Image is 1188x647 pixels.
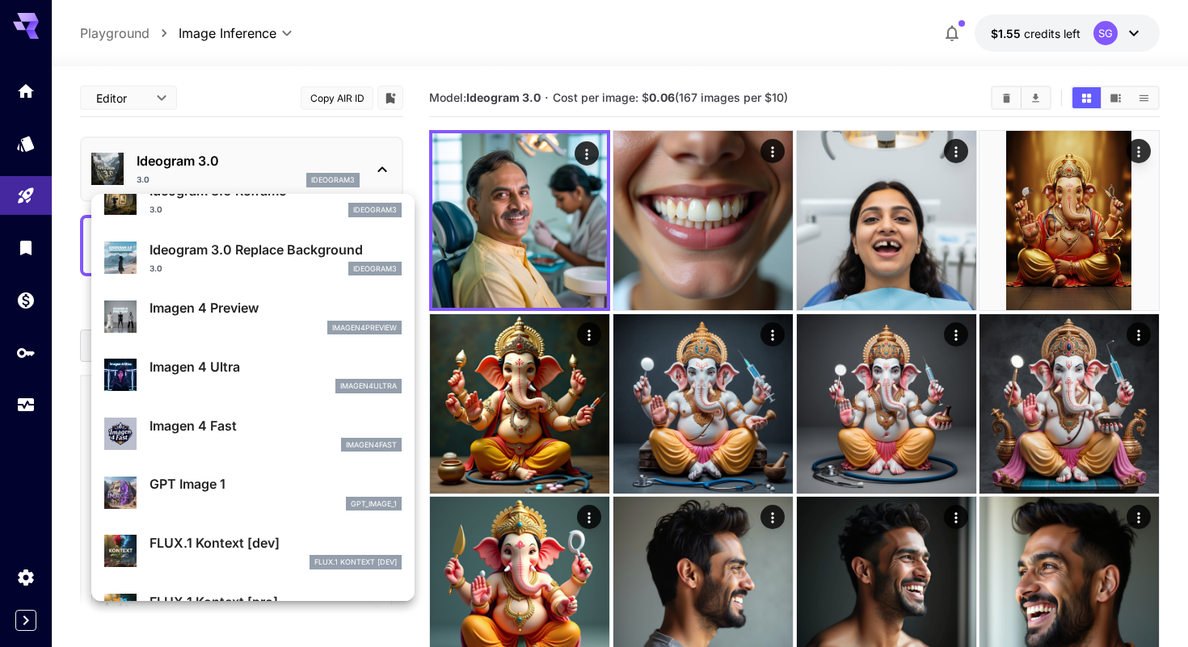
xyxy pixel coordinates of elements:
[104,292,402,341] div: Imagen 4 Previewimagen4preview
[150,416,402,435] p: Imagen 4 Fast
[353,204,397,216] p: ideogram3
[340,380,397,392] p: imagen4ultra
[150,357,402,376] p: Imagen 4 Ultra
[150,533,402,552] p: FLUX.1 Kontext [dev]
[314,557,397,568] p: FLUX.1 Kontext [dev]
[150,263,162,275] p: 3.0
[353,263,397,275] p: ideogram3
[104,174,402,224] div: Ideogram 3.0 Reframe3.0ideogram3
[332,322,397,334] p: imagen4preview
[351,498,397,510] p: gpt_image_1
[346,439,397,451] p: imagen4fast
[104,586,402,635] div: FLUX.1 Kontext [pro]
[104,233,402,283] div: Ideogram 3.0 Replace Background3.0ideogram3
[104,527,402,576] div: FLUX.1 Kontext [dev]FLUX.1 Kontext [dev]
[150,474,402,494] p: GPT Image 1
[104,410,402,459] div: Imagen 4 Fastimagen4fast
[150,240,402,259] p: Ideogram 3.0 Replace Background
[150,204,162,216] p: 3.0
[150,298,402,317] p: Imagen 4 Preview
[104,468,402,517] div: GPT Image 1gpt_image_1
[150,592,402,611] p: FLUX.1 Kontext [pro]
[104,351,402,400] div: Imagen 4 Ultraimagen4ultra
